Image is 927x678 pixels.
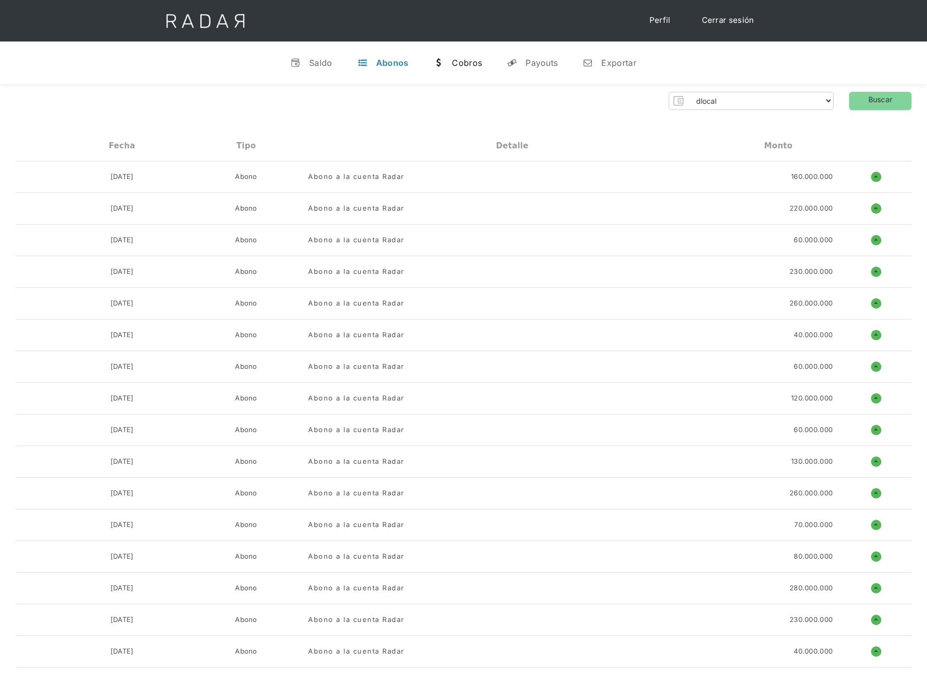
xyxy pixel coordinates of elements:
div: [DATE] [110,551,134,562]
div: [DATE] [110,583,134,593]
div: Abono [235,362,257,372]
div: Abono a la cuenta Radar [308,488,405,499]
div: [DATE] [110,615,134,625]
div: Abono [235,267,257,277]
div: t [357,58,368,68]
div: Abono [235,235,257,245]
h1: o [871,393,881,404]
div: Abono a la cuenta Radar [308,456,405,467]
div: Abono [235,298,257,309]
div: [DATE] [110,235,134,245]
div: [DATE] [110,362,134,372]
div: Abono [235,646,257,657]
div: n [583,58,593,68]
h1: o [871,298,881,309]
div: Fecha [109,141,135,150]
h1: o [871,646,881,657]
h1: o [871,235,881,245]
h1: o [871,362,881,372]
div: Abono a la cuenta Radar [308,298,405,309]
div: 230.000.000 [790,267,833,277]
div: Abono a la cuenta Radar [308,267,405,277]
div: 130.000.000 [791,456,833,467]
div: [DATE] [110,203,134,214]
div: Abono a la cuenta Radar [308,520,405,530]
div: Exportar [601,58,636,68]
form: Form [669,92,834,110]
div: 220.000.000 [790,203,833,214]
div: 120.000.000 [791,393,833,404]
a: Cerrar sesión [691,10,765,31]
div: Monto [764,141,793,150]
div: [DATE] [110,330,134,340]
div: 260.000.000 [790,298,833,309]
div: Abono a la cuenta Radar [308,172,405,182]
div: 160.000.000 [791,172,833,182]
h1: o [871,551,881,562]
h1: o [871,203,881,214]
div: 260.000.000 [790,488,833,499]
div: Abono a la cuenta Radar [308,235,405,245]
div: 230.000.000 [790,615,833,625]
div: Abono [235,615,257,625]
h1: o [871,520,881,530]
div: v [290,58,301,68]
div: 40.000.000 [794,330,833,340]
h1: o [871,330,881,340]
h1: o [871,488,881,499]
div: w [433,58,444,68]
div: [DATE] [110,456,134,467]
div: Abono [235,520,257,530]
div: 40.000.000 [794,646,833,657]
h1: o [871,456,881,467]
div: Abonos [376,58,409,68]
h1: o [871,267,881,277]
div: Abono a la cuenta Radar [308,203,405,214]
div: [DATE] [110,393,134,404]
a: Perfil [639,10,681,31]
h1: o [871,425,881,435]
div: Abono a la cuenta Radar [308,393,405,404]
h1: o [871,172,881,182]
div: Abono [235,425,257,435]
div: [DATE] [110,298,134,309]
div: Abono [235,456,257,467]
div: 280.000.000 [790,583,833,593]
div: Tipo [237,141,256,150]
div: Abono a la cuenta Radar [308,583,405,593]
div: 60.000.000 [794,235,833,245]
div: [DATE] [110,425,134,435]
div: Abono [235,330,257,340]
div: 80.000.000 [794,551,833,562]
div: [DATE] [110,520,134,530]
div: Abono [235,551,257,562]
div: Saldo [309,58,333,68]
div: Abono [235,583,257,593]
div: y [507,58,517,68]
div: Payouts [525,58,558,68]
a: Buscar [849,92,911,110]
div: 60.000.000 [794,425,833,435]
div: Detalle [496,141,528,150]
div: [DATE] [110,488,134,499]
div: Abono [235,203,257,214]
div: Abono a la cuenta Radar [308,330,405,340]
div: 70.000.000 [794,520,833,530]
h1: o [871,583,881,593]
div: Abono a la cuenta Radar [308,551,405,562]
div: Abono a la cuenta Radar [308,362,405,372]
div: Abono [235,393,257,404]
div: Abono a la cuenta Radar [308,615,405,625]
div: [DATE] [110,267,134,277]
div: Cobros [452,58,482,68]
div: [DATE] [110,172,134,182]
h1: o [871,615,881,625]
div: Abono a la cuenta Radar [308,425,405,435]
div: 60.000.000 [794,362,833,372]
div: [DATE] [110,646,134,657]
div: Abono [235,488,257,499]
div: Abono [235,172,257,182]
div: Abono a la cuenta Radar [308,646,405,657]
